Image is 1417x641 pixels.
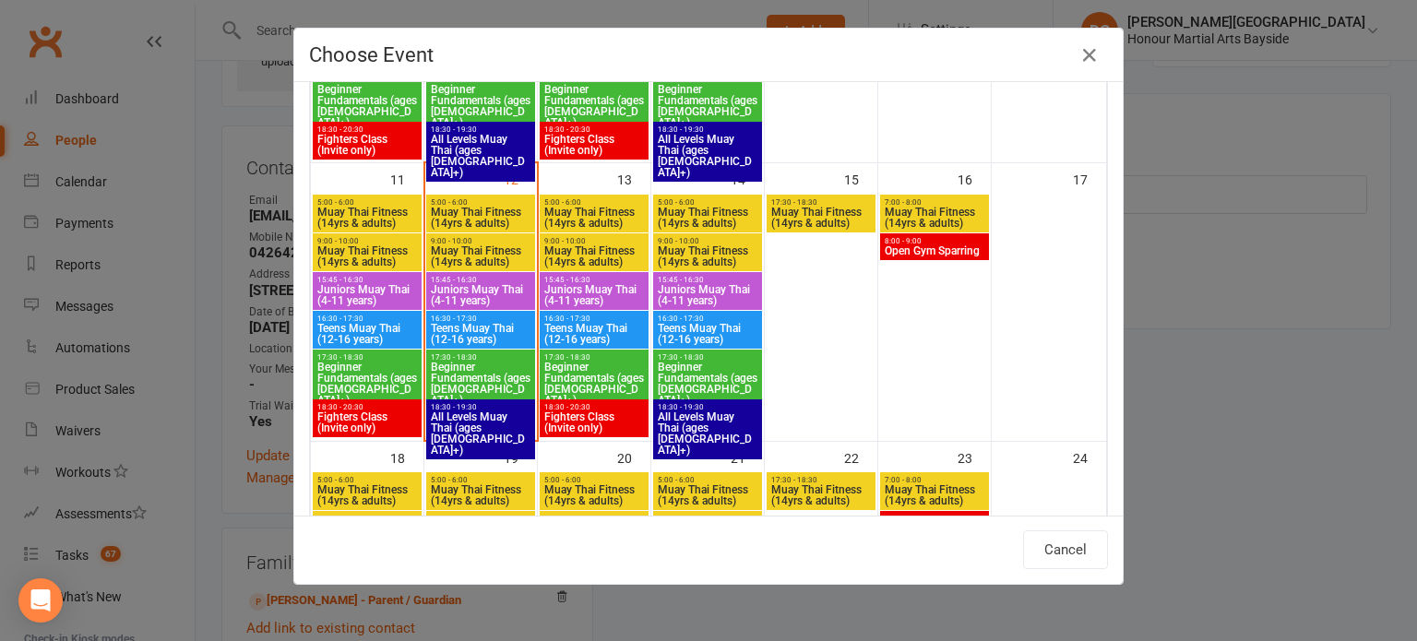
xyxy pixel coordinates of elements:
[430,515,531,523] span: 9:00 - 10:00
[657,403,758,411] span: 18:30 - 19:30
[316,476,418,484] span: 5:00 - 6:00
[543,125,645,134] span: 18:30 - 20:30
[430,125,531,134] span: 18:30 - 19:30
[884,484,985,506] span: Muay Thai Fitness (14yrs & adults)
[657,284,758,306] span: Juniors Muay Thai (4-11 years)
[430,323,531,345] span: Teens Muay Thai (12-16 years)
[543,323,645,345] span: Teens Muay Thai (12-16 years)
[617,442,650,472] div: 20
[657,237,758,245] span: 9:00 - 10:00
[543,362,645,406] span: Beginner Fundamentals (ages [DEMOGRAPHIC_DATA]+)
[316,353,418,362] span: 17:30 - 18:30
[884,198,985,207] span: 7:00 - 8:00
[316,315,418,323] span: 16:30 - 17:30
[316,484,418,506] span: Muay Thai Fitness (14yrs & adults)
[657,476,758,484] span: 5:00 - 6:00
[1073,163,1106,194] div: 17
[316,276,418,284] span: 15:45 - 16:30
[316,245,418,267] span: Muay Thai Fitness (14yrs & adults)
[543,476,645,484] span: 5:00 - 6:00
[430,198,531,207] span: 5:00 - 6:00
[770,207,872,229] span: Muay Thai Fitness (14yrs & adults)
[543,245,645,267] span: Muay Thai Fitness (14yrs & adults)
[617,163,650,194] div: 13
[316,362,418,406] span: Beginner Fundamentals (ages [DEMOGRAPHIC_DATA]+)
[657,84,758,128] span: Beginner Fundamentals (ages [DEMOGRAPHIC_DATA]+)
[543,207,645,229] span: Muay Thai Fitness (14yrs & adults)
[657,484,758,506] span: Muay Thai Fitness (14yrs & adults)
[657,125,758,134] span: 18:30 - 19:30
[390,163,423,194] div: 11
[430,245,531,267] span: Muay Thai Fitness (14yrs & adults)
[657,315,758,323] span: 16:30 - 17:30
[1075,41,1104,70] button: Close
[657,198,758,207] span: 5:00 - 6:00
[316,323,418,345] span: Teens Muay Thai (12-16 years)
[430,134,531,178] span: All Levels Muay Thai (ages [DEMOGRAPHIC_DATA]+)
[430,353,531,362] span: 17:30 - 18:30
[430,237,531,245] span: 9:00 - 10:00
[316,198,418,207] span: 5:00 - 6:00
[884,245,985,256] span: Open Gym Sparring
[543,411,645,433] span: Fighters Class (Invite only)
[657,323,758,345] span: Teens Muay Thai (12-16 years)
[316,403,418,411] span: 18:30 - 20:30
[1073,442,1106,472] div: 24
[770,476,872,484] span: 17:30 - 18:30
[543,276,645,284] span: 15:45 - 16:30
[958,163,991,194] div: 16
[430,403,531,411] span: 18:30 - 19:30
[430,315,531,323] span: 16:30 - 17:30
[884,515,985,523] span: 8:00 - 9:00
[543,484,645,506] span: Muay Thai Fitness (14yrs & adults)
[430,411,531,456] span: All Levels Muay Thai (ages [DEMOGRAPHIC_DATA]+)
[390,442,423,472] div: 18
[316,237,418,245] span: 9:00 - 10:00
[430,476,531,484] span: 5:00 - 6:00
[430,84,531,128] span: Beginner Fundamentals (ages [DEMOGRAPHIC_DATA]+)
[430,207,531,229] span: Muay Thai Fitness (14yrs & adults)
[657,362,758,406] span: Beginner Fundamentals (ages [DEMOGRAPHIC_DATA]+)
[657,411,758,456] span: All Levels Muay Thai (ages [DEMOGRAPHIC_DATA]+)
[543,237,645,245] span: 9:00 - 10:00
[958,442,991,472] div: 23
[884,476,985,484] span: 7:00 - 8:00
[884,237,985,245] span: 8:00 - 9:00
[770,198,872,207] span: 17:30 - 18:30
[543,84,645,128] span: Beginner Fundamentals (ages [DEMOGRAPHIC_DATA]+)
[543,134,645,156] span: Fighters Class (Invite only)
[316,134,418,156] span: Fighters Class (Invite only)
[430,484,531,506] span: Muay Thai Fitness (14yrs & adults)
[309,43,1108,66] h4: Choose Event
[657,276,758,284] span: 15:45 - 16:30
[543,515,645,523] span: 9:00 - 10:00
[543,353,645,362] span: 17:30 - 18:30
[316,207,418,229] span: Muay Thai Fitness (14yrs & adults)
[844,163,877,194] div: 15
[657,353,758,362] span: 17:30 - 18:30
[543,315,645,323] span: 16:30 - 17:30
[316,284,418,306] span: Juniors Muay Thai (4-11 years)
[543,284,645,306] span: Juniors Muay Thai (4-11 years)
[543,403,645,411] span: 18:30 - 20:30
[543,198,645,207] span: 5:00 - 6:00
[430,276,531,284] span: 15:45 - 16:30
[430,362,531,406] span: Beginner Fundamentals (ages [DEMOGRAPHIC_DATA]+)
[430,284,531,306] span: Juniors Muay Thai (4-11 years)
[316,515,418,523] span: 9:00 - 10:00
[884,207,985,229] span: Muay Thai Fitness (14yrs & adults)
[18,578,63,623] div: Open Intercom Messenger
[657,245,758,267] span: Muay Thai Fitness (14yrs & adults)
[657,515,758,523] span: 9:00 - 10:00
[1023,530,1108,569] button: Cancel
[657,134,758,178] span: All Levels Muay Thai (ages [DEMOGRAPHIC_DATA]+)
[316,411,418,433] span: Fighters Class (Invite only)
[770,484,872,506] span: Muay Thai Fitness (14yrs & adults)
[316,125,418,134] span: 18:30 - 20:30
[657,207,758,229] span: Muay Thai Fitness (14yrs & adults)
[844,442,877,472] div: 22
[316,84,418,128] span: Beginner Fundamentals (ages [DEMOGRAPHIC_DATA]+)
